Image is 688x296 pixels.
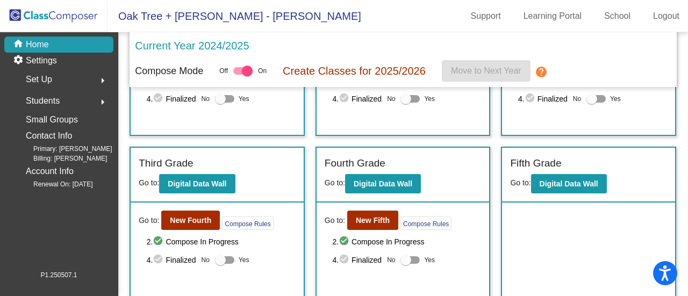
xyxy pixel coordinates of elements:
[462,8,510,25] a: Support
[339,92,352,105] mat-icon: check_circle
[325,156,385,171] label: Fourth Grade
[135,38,249,54] p: Current Year 2024/2025
[540,179,598,188] b: Digital Data Wall
[26,93,60,109] span: Students
[510,178,531,187] span: Go to:
[531,174,607,193] button: Digital Data Wall
[644,8,688,25] a: Logout
[26,72,52,87] span: Set Up
[332,254,382,266] span: 4. Finalized
[239,254,249,266] span: Yes
[596,8,639,25] a: School
[139,215,159,226] span: Go to:
[325,215,345,226] span: Go to:
[525,92,537,105] mat-icon: check_circle
[26,38,49,51] p: Home
[356,216,390,225] b: New Fifth
[451,66,521,75] span: Move to Next Year
[153,254,166,266] mat-icon: check_circle
[147,235,296,248] span: 2. Compose In Progress
[26,54,57,67] p: Settings
[222,216,273,230] button: Compose Rules
[424,254,435,266] span: Yes
[387,94,395,104] span: No
[610,92,621,105] span: Yes
[332,235,481,248] span: 2. Compose In Progress
[96,96,109,109] mat-icon: arrow_right
[168,179,226,188] b: Digital Data Wall
[13,54,26,67] mat-icon: settings
[96,74,109,87] mat-icon: arrow_right
[573,94,581,104] span: No
[535,66,548,78] mat-icon: help
[354,179,412,188] b: Digital Data Wall
[347,211,398,230] button: New Fifth
[16,144,112,154] span: Primary: [PERSON_NAME]
[202,94,210,104] span: No
[518,92,568,105] span: 4. Finalized
[387,255,395,265] span: No
[16,179,92,189] span: Renewal On: [DATE]
[107,8,361,25] span: Oak Tree + [PERSON_NAME] - [PERSON_NAME]
[424,92,435,105] span: Yes
[325,178,345,187] span: Go to:
[26,128,72,143] p: Contact Info
[161,211,220,230] button: New Fourth
[442,60,531,82] button: Move to Next Year
[239,92,249,105] span: Yes
[219,66,228,76] span: Off
[13,38,26,51] mat-icon: home
[147,92,196,105] span: 4. Finalized
[16,154,107,163] span: Billing: [PERSON_NAME]
[26,112,78,127] p: Small Groups
[400,216,451,230] button: Compose Rules
[26,164,74,179] p: Account Info
[332,92,382,105] span: 4. Finalized
[339,235,352,248] mat-icon: check_circle
[510,156,561,171] label: Fifth Grade
[153,92,166,105] mat-icon: check_circle
[345,174,421,193] button: Digital Data Wall
[170,216,211,225] b: New Fourth
[139,156,193,171] label: Third Grade
[153,235,166,248] mat-icon: check_circle
[147,254,196,266] span: 4. Finalized
[339,254,352,266] mat-icon: check_circle
[283,63,426,79] p: Create Classes for 2025/2026
[139,178,159,187] span: Go to:
[202,255,210,265] span: No
[159,174,235,193] button: Digital Data Wall
[135,64,203,78] p: Compose Mode
[515,8,591,25] a: Learning Portal
[258,66,267,76] span: On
